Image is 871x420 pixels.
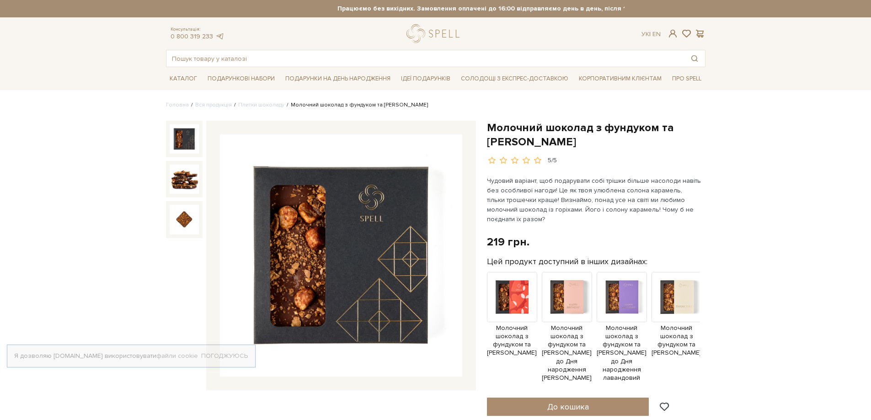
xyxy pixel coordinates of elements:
div: Ук [641,30,661,38]
a: telegram [215,32,224,40]
button: До кошика [487,398,649,416]
img: Молочний шоколад з фундуком та солоною карамеллю [170,165,199,194]
a: Молочний шоколад з фундуком та [PERSON_NAME] [652,292,702,357]
span: Про Spell [668,72,705,86]
img: Продукт [597,272,647,322]
img: Молочний шоколад з фундуком та солоною карамеллю [170,205,199,234]
a: 0 800 319 233 [171,32,213,40]
img: Продукт [542,272,592,322]
div: 219 грн. [487,235,529,249]
a: Солодощі з експрес-доставкою [457,71,572,86]
span: Подарункові набори [204,72,278,86]
img: Молочний шоколад з фундуком та солоною карамеллю [170,124,199,154]
span: Каталог [166,72,201,86]
a: En [652,30,661,38]
span: | [649,30,651,38]
a: Молочний шоколад з фундуком та [PERSON_NAME] до Дня народження [PERSON_NAME] [542,292,592,382]
h1: Молочний шоколад з фундуком та [PERSON_NAME] [487,121,705,149]
a: Головна [166,101,189,108]
a: logo [406,24,464,43]
input: Пошук товару у каталозі [166,50,684,67]
a: Погоджуюсь [201,352,248,360]
a: Молочний шоколад з фундуком та [PERSON_NAME] [487,292,537,357]
span: До кошика [547,402,589,412]
span: Подарунки на День народження [282,72,394,86]
div: Я дозволяю [DOMAIN_NAME] використовувати [7,352,255,360]
a: файли cookie [156,352,198,360]
p: Чудовий варіант, щоб подарувати собі трішки більше насолоди навіть без особливої нагоди! Це як тв... [487,176,701,224]
span: Ідеї подарунків [397,72,454,86]
span: Консультація: [171,27,224,32]
span: Молочний шоколад з фундуком та [PERSON_NAME] до Дня народження [PERSON_NAME] [542,324,592,382]
span: Молочний шоколад з фундуком та [PERSON_NAME] [652,324,702,357]
div: 5/5 [548,156,557,165]
img: Продукт [652,272,702,322]
li: Молочний шоколад з фундуком та [PERSON_NAME] [284,101,428,109]
a: Корпоративним клієнтам [575,71,665,86]
img: Молочний шоколад з фундуком та солоною карамеллю [220,134,462,377]
button: Пошук товару у каталозі [684,50,705,67]
span: Молочний шоколад з фундуком та [PERSON_NAME] до Дня народження лавандовий [597,324,647,382]
a: Вся продукція [195,101,232,108]
a: Молочний шоколад з фундуком та [PERSON_NAME] до Дня народження лавандовий [597,292,647,382]
strong: Працюємо без вихідних. Замовлення оплачені до 16:00 відправляємо день в день, після 16:00 - насту... [247,5,786,13]
span: Молочний шоколад з фундуком та [PERSON_NAME] [487,324,537,357]
label: Цей продукт доступний в інших дизайнах: [487,256,647,267]
img: Продукт [487,272,537,322]
a: Плитки шоколаду [238,101,284,108]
